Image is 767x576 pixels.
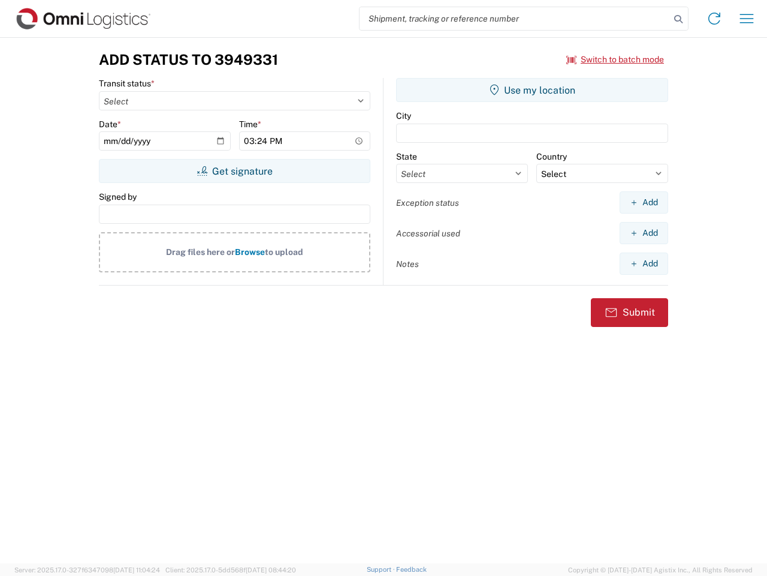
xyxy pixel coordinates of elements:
[568,565,753,575] span: Copyright © [DATE]-[DATE] Agistix Inc., All Rights Reserved
[396,197,459,208] label: Exception status
[396,110,411,121] label: City
[166,247,235,257] span: Drag files here or
[99,78,155,89] label: Transit status
[620,222,668,244] button: Add
[360,7,670,30] input: Shipment, tracking or reference number
[536,151,567,162] label: Country
[396,566,427,573] a: Feedback
[620,253,668,275] button: Add
[113,566,160,574] span: [DATE] 11:04:24
[99,191,137,202] label: Signed by
[396,228,460,239] label: Accessorial used
[99,159,370,183] button: Get signature
[239,119,261,130] label: Time
[396,151,417,162] label: State
[591,298,668,327] button: Submit
[396,78,668,102] button: Use my location
[99,119,121,130] label: Date
[246,566,296,574] span: [DATE] 08:44:20
[620,191,668,214] button: Add
[165,566,296,574] span: Client: 2025.17.0-5dd568f
[566,50,664,70] button: Switch to batch mode
[235,247,265,257] span: Browse
[396,259,419,269] label: Notes
[265,247,303,257] span: to upload
[367,566,397,573] a: Support
[99,51,278,68] h3: Add Status to 3949331
[14,566,160,574] span: Server: 2025.17.0-327f6347098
